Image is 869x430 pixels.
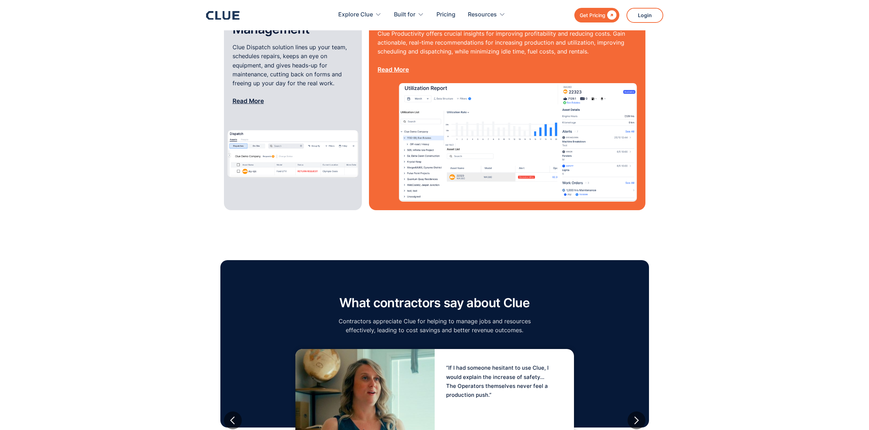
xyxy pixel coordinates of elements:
[468,4,505,26] div: Resources
[446,363,553,399] p: “If I had someone hesitant to use Clue, I would explain the increase of safety... The Operators t...
[628,411,645,429] div: next slide
[468,4,497,26] div: Resources
[335,317,535,335] p: Contractors appreciate Clue for helping to manage jobs and resources effectively, leading to cost...
[338,4,373,26] div: Explore Clue
[394,4,424,26] div: Built for
[233,43,354,106] p: Clue Dispatch solution lines up your team, schedules repairs, keeps an eye on equipment, and give...
[378,29,636,74] p: Clue Productivity offers crucial insights for improving profitability and reducing costs. Gain ac...
[394,4,415,26] div: Built for
[580,11,605,20] div: Get Pricing
[233,97,264,105] a: Read More
[605,11,616,20] div: 
[574,8,619,22] a: Get Pricing
[626,8,663,23] a: Login
[399,83,636,202] img: utilization report image
[338,4,381,26] div: Explore Clue
[233,8,354,36] h2: Dispatch Management
[436,4,455,26] a: Pricing
[224,411,242,429] div: previous slide
[740,330,869,430] iframe: Chat Widget
[228,130,359,178] img: dispatch management software
[378,66,409,73] a: Read More
[335,296,535,310] h2: What contractors say about Clue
